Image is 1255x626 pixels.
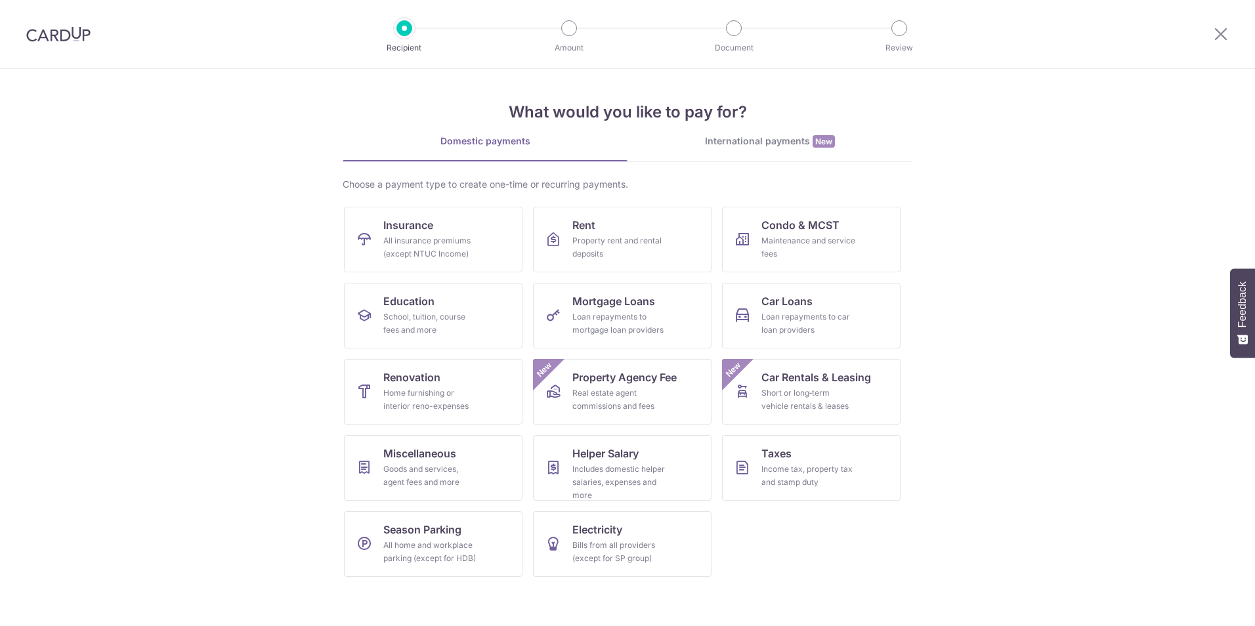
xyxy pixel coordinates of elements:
a: MiscellaneousGoods and services, agent fees and more [344,435,522,501]
div: Home furnishing or interior reno-expenses [383,386,478,413]
div: Loan repayments to mortgage loan providers [572,310,667,337]
a: TaxesIncome tax, property tax and stamp duty [722,435,901,501]
span: Miscellaneous [383,446,456,461]
a: Season ParkingAll home and workplace parking (except for HDB) [344,511,522,577]
a: RenovationHome furnishing or interior reno-expenses [344,359,522,425]
span: Car Loans [761,293,813,309]
span: Rent [572,217,595,233]
p: Amount [521,41,618,54]
span: Feedback [1237,282,1248,327]
p: Review [851,41,948,54]
div: All insurance premiums (except NTUC Income) [383,234,478,261]
a: Car LoansLoan repayments to car loan providers [722,283,901,348]
span: Renovation [383,369,440,385]
span: Education [383,293,435,309]
div: Includes domestic helper salaries, expenses and more [572,463,667,502]
a: Car Rentals & LeasingShort or long‑term vehicle rentals & leasesNew [722,359,901,425]
a: ElectricityBills from all providers (except for SP group) [533,511,712,577]
div: Choose a payment type to create one-time or recurring payments. [343,178,912,191]
p: Document [685,41,782,54]
span: Taxes [761,446,792,461]
a: InsuranceAll insurance premiums (except NTUC Income) [344,207,522,272]
a: Mortgage LoansLoan repayments to mortgage loan providers [533,283,712,348]
p: Recipient [356,41,453,54]
div: Property rent and rental deposits [572,234,667,261]
div: Short or long‑term vehicle rentals & leases [761,386,856,413]
div: Income tax, property tax and stamp duty [761,463,856,489]
button: Feedback - Show survey [1230,268,1255,358]
h4: What would you like to pay for? [343,100,912,124]
span: Helper Salary [572,446,639,461]
span: Mortgage Loans [572,293,655,309]
span: Insurance [383,217,433,233]
span: New [534,359,555,381]
span: Condo & MCST [761,217,840,233]
div: School, tuition, course fees and more [383,310,478,337]
a: Property Agency FeeReal estate agent commissions and feesNew [533,359,712,425]
span: New [813,135,835,148]
div: Real estate agent commissions and fees [572,386,667,413]
div: All home and workplace parking (except for HDB) [383,539,478,565]
div: Loan repayments to car loan providers [761,310,856,337]
a: RentProperty rent and rental deposits [533,207,712,272]
div: Domestic payments [343,135,627,148]
div: Maintenance and service fees [761,234,856,261]
span: Season Parking [383,522,461,537]
div: International payments [627,135,912,148]
a: Helper SalaryIncludes domestic helper salaries, expenses and more [533,435,712,501]
a: EducationSchool, tuition, course fees and more [344,283,522,348]
span: Property Agency Fee [572,369,677,385]
div: Bills from all providers (except for SP group) [572,539,667,565]
div: Goods and services, agent fees and more [383,463,478,489]
span: New [723,359,744,381]
img: CardUp [26,26,91,42]
span: Car Rentals & Leasing [761,369,871,385]
a: Condo & MCSTMaintenance and service fees [722,207,901,272]
span: Electricity [572,522,622,537]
